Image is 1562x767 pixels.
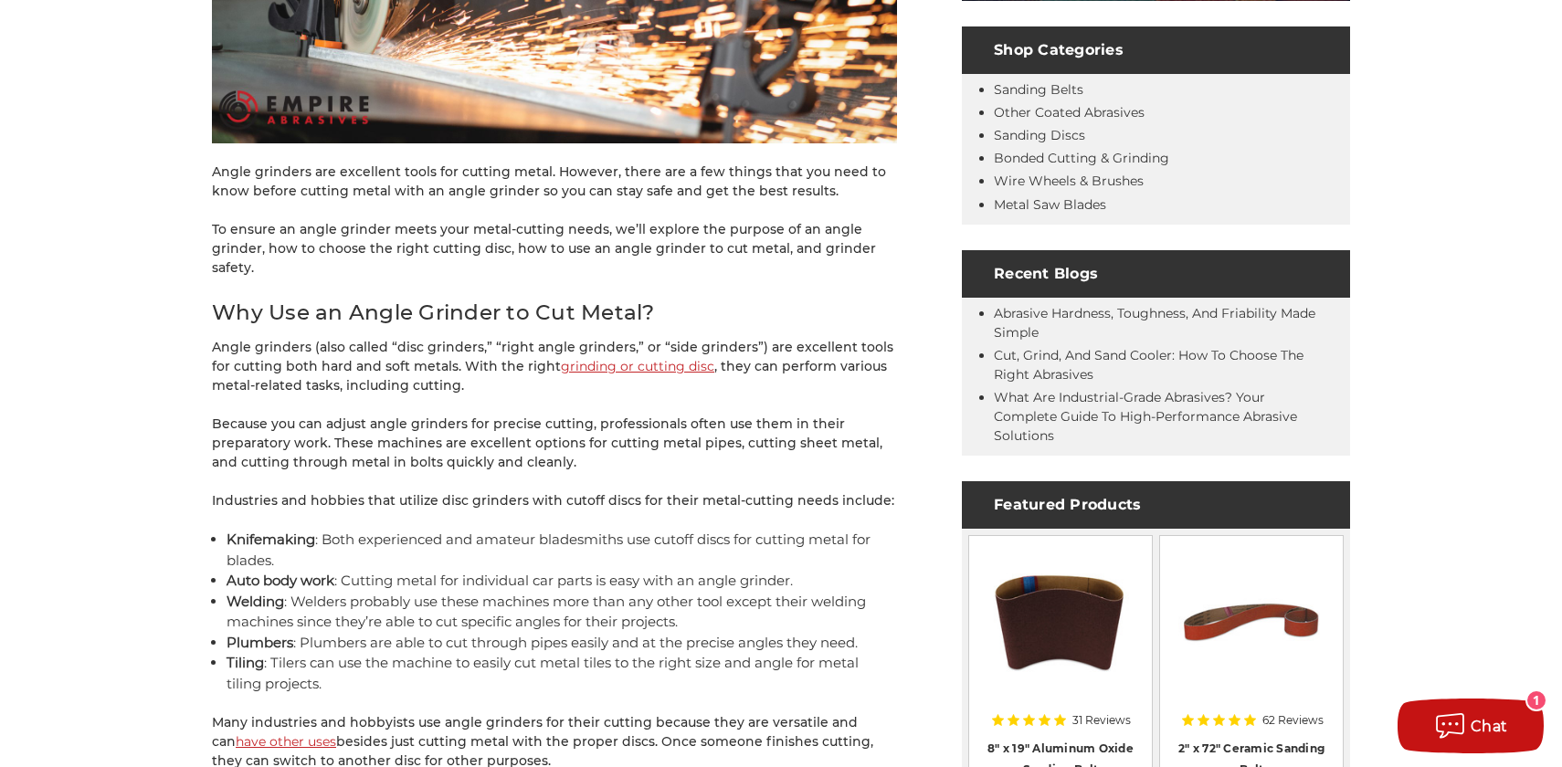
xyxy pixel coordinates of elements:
p: To ensure an angle grinder meets your metal-cutting needs, we’ll explore the purpose of an angle ... [212,220,897,278]
a: have other uses [236,733,336,750]
a: Sanding Discs [994,127,1085,143]
h4: Recent Blogs [962,250,1350,298]
h4: Featured Products [962,481,1350,529]
a: aluminum oxide 8x19 sanding belt [982,549,1139,706]
a: Cut, Grind, and Sand Cooler: How to Choose the Right Abrasives [994,347,1303,383]
p: Angle grinders are excellent tools for cutting metal. However, there are a few things that you ne... [212,163,897,201]
a: Sanding Belts [994,81,1083,98]
a: Metal Saw Blades [994,196,1106,213]
li: : Welders probably use these machines more than any other tool except their welding machines sinc... [227,592,897,633]
img: aluminum oxide 8x19 sanding belt [987,549,1134,695]
strong: Tiling [227,654,264,671]
h4: Shop Categories [962,26,1350,74]
li: : Cutting metal for individual car parts is easy with an angle grinder. [227,571,897,592]
span: 31 Reviews [1072,715,1131,726]
li: : Plumbers are able to cut through pipes easily and at the precise angles they need. [227,633,897,654]
img: 2" x 72" Ceramic Pipe Sanding Belt [1178,549,1325,695]
li: : Both experienced and amateur bladesmiths use cutoff discs for cutting metal for blades. [227,530,897,571]
p: Industries and hobbies that utilize disc grinders with cutoff discs for their metal-cutting needs... [212,491,897,510]
a: grinding or cutting disc [561,358,714,374]
div: 1 [1527,691,1546,709]
a: Other Coated Abrasives [994,104,1145,121]
button: Chat [1398,699,1544,753]
p: Because you can adjust angle grinders for precise cutting, professionals often use them in their ... [212,415,897,472]
strong: Plumbers [227,634,293,651]
span: Chat [1471,718,1508,735]
a: Wire Wheels & Brushes [994,173,1144,189]
span: 62 Reviews [1262,715,1324,726]
a: Bonded Cutting & Grinding [994,150,1169,166]
a: What Are Industrial-Grade Abrasives? Your Complete Guide to High-Performance Abrasive Solutions [994,389,1297,444]
strong: Auto body work [227,572,334,589]
strong: Knifemaking [227,531,315,548]
li: : Tilers can use the machine to easily cut metal tiles to the right size and angle for metal tili... [227,653,897,694]
h2: Why Use an Angle Grinder to Cut Metal? [212,297,897,329]
a: 2" x 72" Ceramic Pipe Sanding Belt [1173,549,1330,706]
p: Angle grinders (also called “disc grinders,” “right angle grinders,” or “side grinders”) are exce... [212,338,897,395]
strong: Welding [227,593,284,610]
a: Abrasive Hardness, Toughness, and Friability Made Simple [994,305,1315,341]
